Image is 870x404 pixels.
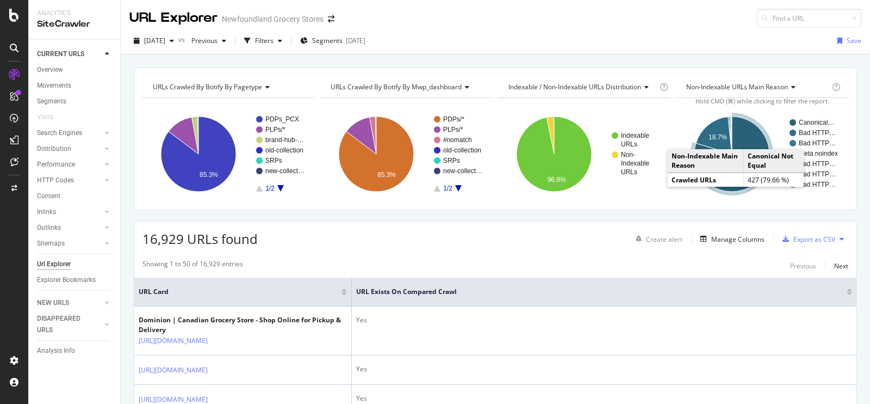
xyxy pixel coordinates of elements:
a: Overview [37,64,113,76]
iframe: Intercom live chat [833,367,859,393]
span: URL Exists on Compared Crawl [356,287,830,297]
div: NEW URLS [37,297,69,309]
a: HTTP Codes [37,175,102,186]
text: 1/2 [265,185,275,192]
td: Canonical Not Equal [743,149,804,173]
text: PLPs/* [265,126,285,133]
a: NEW URLS [37,297,102,309]
div: Url Explorer [37,259,71,270]
td: Non-Indexable Main Reason [668,149,743,173]
a: [URL][DOMAIN_NAME] [139,365,208,376]
div: Search Engines [37,127,82,139]
div: Performance [37,159,75,170]
text: PDPs/* [443,115,464,123]
text: 1/2 [443,185,452,192]
div: Explorer Bookmarks [37,274,96,286]
div: Content [37,191,60,202]
a: Performance [37,159,102,170]
div: Manage Columns [711,235,765,244]
text: 18.7% [709,133,727,141]
td: 427 (79.66 %) [743,173,804,187]
div: Yes [356,315,852,325]
text: PDPs_PCX [265,115,299,123]
button: Save [833,32,861,50]
button: Previous [790,259,816,272]
input: Find a URL [757,9,861,28]
div: Movements [37,80,71,91]
span: URLs Crawled By Botify By pagetype [153,82,262,91]
text: Bad HTTP… [799,129,836,137]
div: Yes [356,394,852,403]
div: Showing 1 to 50 of 16,929 entries [142,259,243,272]
text: 85.3% [377,171,396,179]
span: Segments [312,36,343,45]
div: SiteCrawler [37,18,111,30]
text: SRPs [265,157,282,164]
a: Explorer Bookmarks [37,274,113,286]
span: URLs Crawled By Botify By mwp_dashboard [331,82,462,91]
a: CURRENT URLS [37,48,102,60]
button: Filters [240,32,287,50]
button: Manage Columns [696,232,765,246]
div: Next [834,261,848,271]
text: new-collect… [265,167,304,175]
text: Bad HTTP… [799,181,836,188]
div: Dominion | Canadian Grocery Store - Shop Online for Pickup & Delivery [139,315,347,335]
div: [DATE] [346,36,365,45]
text: Indexable [621,132,649,139]
h4: URLs Crawled By Botify By mwp_dashboard [328,78,483,96]
text: old-collection [265,146,303,154]
span: Non-Indexable URLs Main Reason [686,82,788,91]
text: old-collection [443,146,481,154]
span: Hold CMD (⌘) while clicking to filter the report. [695,97,829,105]
svg: A chart. [320,107,490,201]
text: SRPs [443,157,460,164]
div: DISAPPEARED URLS [37,313,92,336]
div: Export as CSV [793,235,835,244]
h4: Indexable / Non-Indexable URLs Distribution [506,78,657,96]
text: Canonical… [799,119,834,126]
svg: A chart. [676,107,846,201]
div: Visits [37,112,53,123]
svg: A chart. [142,107,313,201]
div: Overview [37,64,63,76]
div: Newfoundland Grocery Stores [222,14,324,25]
text: Meta noindex [799,150,838,157]
button: Next [834,259,848,272]
div: Analysis Info [37,345,75,357]
text: 96.8% [548,176,566,183]
text: brand-hub-… [265,136,304,144]
a: Distribution [37,143,102,155]
div: Yes [356,364,852,374]
text: Non- [621,151,635,158]
a: Movements [37,80,113,91]
span: Previous [187,36,217,45]
a: Inlinks [37,206,102,218]
text: PLPs/* [443,126,463,133]
text: URLs [621,140,637,148]
div: Distribution [37,143,71,155]
span: 2025 Sep. 23rd [144,36,165,45]
div: URL Explorer [129,9,217,27]
div: Analytics [37,9,111,18]
button: Create alert [631,230,682,248]
h4: URLs Crawled By Botify By pagetype [151,78,305,96]
div: Create alert [646,235,682,244]
svg: A chart. [498,107,668,201]
div: Sitemaps [37,238,65,249]
a: Visits [37,112,64,123]
span: URL Card [139,287,339,297]
h4: Non-Indexable URLs Main Reason [684,78,830,96]
a: Sitemaps [37,238,102,249]
div: Previous [790,261,816,271]
button: [DATE] [129,32,178,50]
span: vs [178,35,187,44]
text: Bad HTTP… [799,170,836,178]
span: Indexable / Non-Indexable URLs distribution [508,82,641,91]
button: Previous [187,32,231,50]
td: Crawled URLs [668,173,743,187]
div: HTTP Codes [37,175,74,186]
